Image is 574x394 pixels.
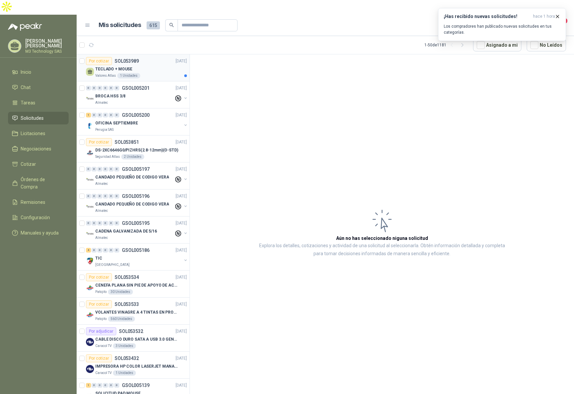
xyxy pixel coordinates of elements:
[97,86,102,90] div: 0
[95,93,125,99] p: BROCA HSS 3/8
[77,54,190,81] a: Por cotizarSOL053989[DATE] TECLADO + MOUSEValores Atlas1 Unidades
[92,113,97,117] div: 0
[95,100,108,105] p: Almatec
[444,23,560,35] p: Los compradores han publicado nuevas solicitudes en tus categorías.
[86,311,94,319] img: Company Logo
[103,221,108,226] div: 0
[21,145,51,152] span: Negociaciones
[95,208,108,214] p: Almatec
[109,383,114,388] div: 0
[8,227,69,239] a: Manuales y ayuda
[21,214,50,221] span: Configuración
[8,127,69,140] a: Licitaciones
[109,167,114,171] div: 0
[86,95,94,103] img: Company Logo
[176,220,187,227] p: [DATE]
[86,167,91,171] div: 0
[86,354,112,362] div: Por cotizar
[114,194,119,199] div: 0
[438,8,566,41] button: ¡Has recibido nuevas solicitudes!hace 1 hora Los compradores han publicado nuevas solicitudes en ...
[95,370,112,376] p: Caracol TV
[25,49,69,53] p: M3 Technology SAS
[86,300,112,308] div: Por cotizar
[122,383,150,388] p: GSOL005139
[103,113,108,117] div: 0
[97,113,102,117] div: 0
[8,66,69,78] a: Inicio
[122,221,150,226] p: GSOL005195
[257,242,507,258] p: Explora los detalles, cotizaciones y actividad de una solicitud al seleccionarla. Obtén informaci...
[86,113,91,117] div: 1
[95,316,107,322] p: Patojito
[97,248,102,253] div: 0
[95,201,169,208] p: CANDADO PEQUEÑO DE CODIGO VERA
[103,248,108,253] div: 0
[77,298,190,325] a: Por cotizarSOL053533[DATE] Company LogoVOLANTES VINAGRE A 4 TINTAS EN PROPALCOTE VER ARCHIVO ADJU...
[115,302,139,307] p: SOL053533
[95,127,114,132] p: Perugia SAS
[95,73,116,78] p: Valores Atlas
[21,160,36,168] span: Cotizar
[176,274,187,281] p: [DATE]
[176,58,187,64] p: [DATE]
[86,257,94,265] img: Company Logo
[95,289,107,295] p: Patojito
[95,66,132,72] p: TECLADO + MOUSE
[86,84,188,105] a: 0 0 0 0 0 0 GSOL005201[DATE] Company LogoBROCA HSS 3/8Almatec
[86,203,94,211] img: Company Logo
[95,174,169,180] p: CANDADO PEQUEÑO DE CODIGO VERA
[86,327,116,335] div: Por adjudicar
[86,194,91,199] div: 0
[103,167,108,171] div: 0
[8,142,69,155] a: Negociaciones
[114,167,119,171] div: 0
[86,219,188,241] a: 0 0 0 0 0 0 GSOL005195[DATE] Company LogoCADENA GALVANIZADA DE 5/16Almatec
[21,99,35,106] span: Tareas
[176,193,187,200] p: [DATE]
[21,130,45,137] span: Licitaciones
[176,166,187,172] p: [DATE]
[97,167,102,171] div: 0
[86,165,188,186] a: 0 0 0 0 0 0 GSOL005197[DATE] Company LogoCANDADO PEQUEÑO DE CODIGO VERAAlmatec
[25,39,69,48] p: [PERSON_NAME] [PERSON_NAME]
[533,14,555,19] span: hace 1 hora
[95,309,178,316] p: VOLANTES VINAGRE A 4 TINTAS EN PROPALCOTE VER ARCHIVO ADJUNTO
[95,282,178,289] p: CENEFA PLANA SIN PIE DE APOYO DE ACUERDO A LA IMAGEN ADJUNTA
[86,122,94,130] img: Company Logo
[95,154,120,159] p: Seguridad Atlas
[95,255,102,262] p: TIC
[92,221,97,226] div: 0
[95,343,112,349] p: Caracol TV
[114,383,119,388] div: 0
[21,176,62,190] span: Órdenes de Compra
[21,68,31,76] span: Inicio
[21,84,31,91] span: Chat
[86,246,188,268] a: 4 0 0 0 0 0 GSOL005186[DATE] Company LogoTIC[GEOGRAPHIC_DATA]
[114,113,119,117] div: 0
[176,85,187,91] p: [DATE]
[176,112,187,118] p: [DATE]
[109,194,114,199] div: 0
[114,221,119,226] div: 0
[8,81,69,94] a: Chat
[86,149,94,157] img: Company Logo
[97,194,102,199] div: 0
[99,20,141,30] h1: Mis solicitudes
[115,140,139,144] p: SOL053851
[8,196,69,209] a: Remisiones
[113,370,136,376] div: 1 Unidades
[86,192,188,214] a: 0 0 0 0 0 0 GSOL005196[DATE] Company LogoCANDADO PEQUEÑO DE CODIGO VERAAlmatec
[86,221,91,226] div: 0
[92,86,97,90] div: 0
[176,382,187,389] p: [DATE]
[108,316,135,322] div: 560 Unidades
[8,211,69,224] a: Configuración
[95,120,138,126] p: OFICINA SEPTIEMBRE
[176,355,187,362] p: [DATE]
[92,194,97,199] div: 0
[176,301,187,308] p: [DATE]
[117,73,140,78] div: 1 Unidades
[8,96,69,109] a: Tareas
[92,167,97,171] div: 0
[103,383,108,388] div: 0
